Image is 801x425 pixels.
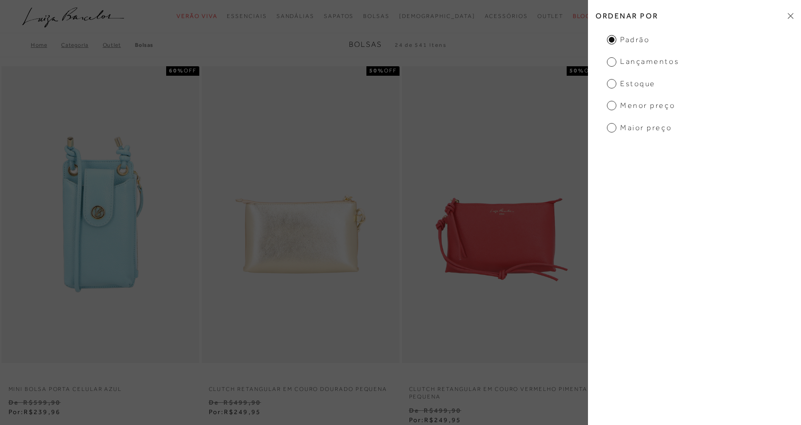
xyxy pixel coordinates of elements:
strong: 50% [369,67,384,74]
img: MINI BOLSA PORTA CELULAR AZUL [2,68,198,362]
span: Por: [209,408,261,416]
a: BLOG LB [573,8,600,25]
span: [DEMOGRAPHIC_DATA] [399,13,475,19]
span: R$249,95 [224,408,261,416]
a: CLUTCH RETANGULAR EM COURO VERMELHO PIMENTA PEQUENA CLUTCH RETANGULAR EM COURO VERMELHO PIMENTA P... [403,68,599,362]
h2: Ordenar por [588,5,801,27]
strong: 50% [570,67,584,74]
small: R$599,90 [23,398,61,406]
a: MINI BOLSA PORTA CELULAR AZUL [1,380,199,393]
a: Categoria [61,42,102,48]
a: categoryNavScreenReaderText [485,8,528,25]
strong: 60% [169,67,184,74]
img: CLUTCH RETANGULAR EM COURO DOURADO PEQUENA [203,68,399,362]
a: Outlet [103,42,135,48]
span: Essenciais [227,13,267,19]
span: Por: [409,416,462,424]
small: De [209,398,219,406]
a: categoryNavScreenReaderText [177,8,217,25]
span: Outlet [537,13,564,19]
small: De [409,407,419,414]
span: R$249,95 [424,416,461,424]
span: Acessórios [485,13,528,19]
span: Lançamentos [607,56,679,67]
span: Bolsas [349,40,382,49]
span: Menor preço [607,100,675,111]
a: categoryNavScreenReaderText [324,8,354,25]
a: categoryNavScreenReaderText [276,8,314,25]
a: CLUTCH RETANGULAR EM COURO VERMELHO PIMENTA PEQUENA [402,380,600,401]
a: Home [31,42,61,48]
a: noSubCategoriesText [399,8,475,25]
span: 24 de 541 itens [395,42,447,48]
a: CLUTCH RETANGULAR EM COURO DOURADO PEQUENA CLUTCH RETANGULAR EM COURO DOURADO PEQUENA [203,68,399,362]
span: OFF [184,67,196,74]
a: CLUTCH RETANGULAR EM COURO DOURADO PEQUENA [202,380,400,393]
span: OFF [584,67,597,74]
a: categoryNavScreenReaderText [227,8,267,25]
a: MINI BOLSA PORTA CELULAR AZUL MINI BOLSA PORTA CELULAR AZUL [2,68,198,362]
span: R$239,96 [24,408,61,416]
span: Bolsas [363,13,390,19]
small: De [9,398,18,406]
small: R$499,90 [223,398,261,406]
a: categoryNavScreenReaderText [363,8,390,25]
span: Maior preço [607,123,672,133]
span: Sapatos [324,13,354,19]
span: Por: [9,408,61,416]
span: Verão Viva [177,13,217,19]
a: categoryNavScreenReaderText [537,8,564,25]
span: Sandálias [276,13,314,19]
span: OFF [384,67,397,74]
img: CLUTCH RETANGULAR EM COURO VERMELHO PIMENTA PEQUENA [403,68,599,362]
span: BLOG LB [573,13,600,19]
small: R$499,90 [424,407,461,414]
span: Estoque [607,79,656,89]
span: Padrão [607,35,650,45]
a: Bolsas [135,42,153,48]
